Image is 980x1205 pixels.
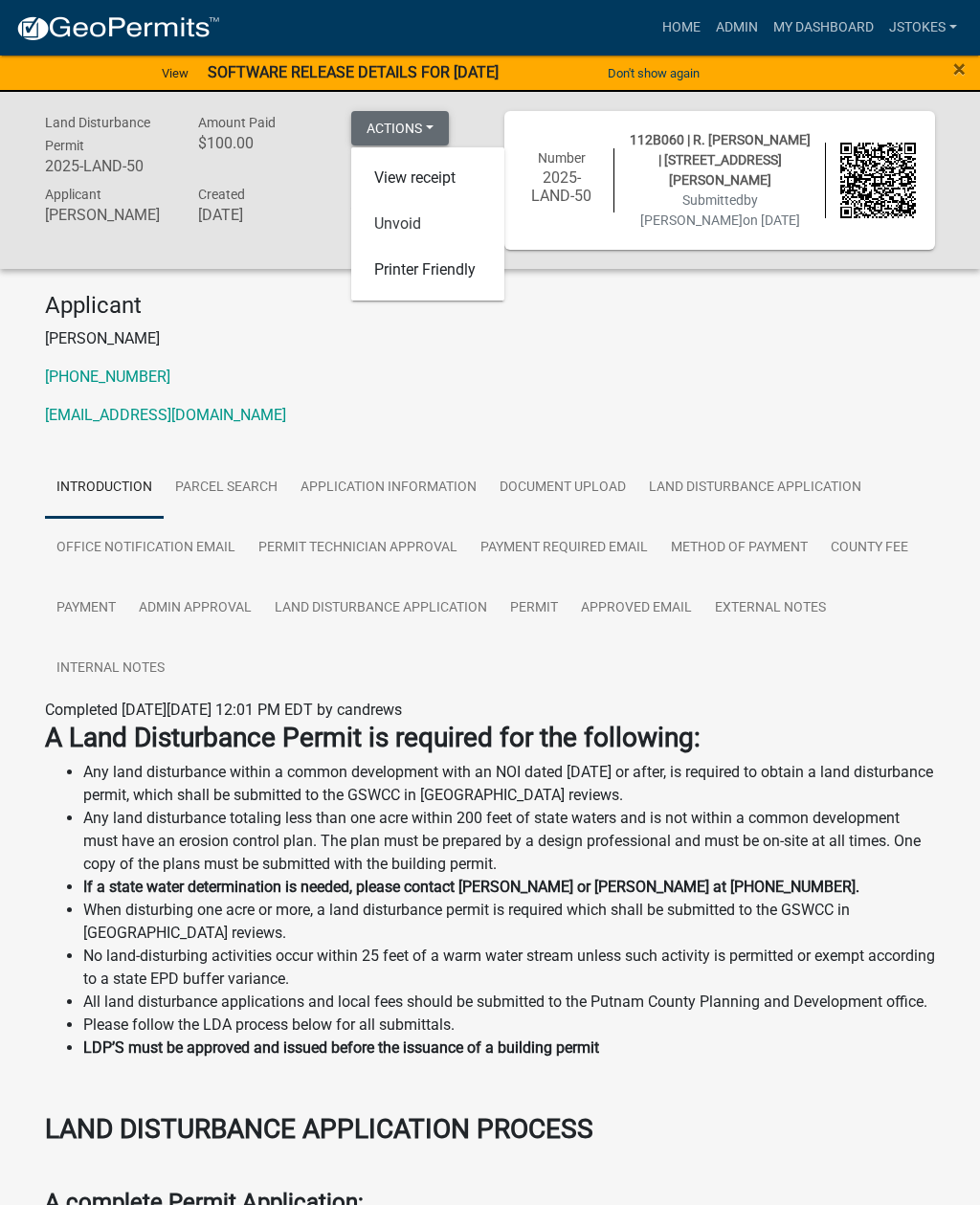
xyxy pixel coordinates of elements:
[45,292,935,320] h4: Applicant
[45,115,150,153] span: Land Disturbance Permit
[351,247,504,293] a: Printer Friendly
[640,192,800,228] span: Submitted on [DATE]
[351,155,504,201] a: View receipt
[83,945,935,991] li: No land-disturbing activities occur within 25 feet of a warm water stream unless such activity is...
[263,578,499,639] a: Land Disturbance Application
[208,63,499,81] strong: SOFTWARE RELEASE DETAILS FOR [DATE]
[83,899,935,945] li: When disturbing one acre or more, a land disturbance permit is required which shall be submitted ...
[819,518,920,579] a: County Fee
[655,10,708,46] a: Home
[351,201,504,247] a: Unvoid
[488,457,637,519] a: Document Upload
[45,722,701,753] strong: A Land Disturbance Permit is required for the following:
[198,115,276,130] span: Amount Paid
[45,457,164,519] a: Introduction
[45,368,170,386] a: [PHONE_NUMBER]
[630,132,811,188] span: 112B060 | R. [PERSON_NAME] | [STREET_ADDRESS][PERSON_NAME]
[154,57,196,89] a: View
[45,518,247,579] a: Office Notification Email
[198,134,323,152] h6: $100.00
[83,1014,935,1037] li: Please follow the LDA process below for all submittals.
[45,578,127,639] a: Payment
[83,878,859,896] strong: If a state water determination is needed, please contact [PERSON_NAME] or [PERSON_NAME] at [PHONE...
[198,206,323,224] h6: [DATE]
[351,111,449,145] button: Actions
[83,761,935,807] li: Any land disturbance within a common development with an NOI dated [DATE] or after, is required t...
[45,638,176,700] a: Internal Notes
[881,10,965,46] a: jstokes
[523,168,599,205] h6: 2025-LAND-50
[703,578,837,639] a: External Notes
[45,406,286,424] a: [EMAIL_ADDRESS][DOMAIN_NAME]
[45,701,402,719] span: Completed [DATE][DATE] 12:01 PM EDT by candrews
[538,150,586,166] span: Number
[83,807,935,876] li: Any land disturbance totaling less than one acre within 200 feet of state waters and is not withi...
[45,206,169,224] h6: [PERSON_NAME]
[289,457,488,519] a: Application Information
[45,157,169,175] h6: 2025-LAND-50
[953,56,966,82] span: ×
[164,457,289,519] a: Parcel search
[469,518,659,579] a: Payment Required Email
[569,578,703,639] a: Approved Email
[83,1038,599,1057] strong: LDP’S must be approved and issued before the issuance of a building permit
[198,187,245,202] span: Created
[247,518,469,579] a: Permit Technician Approval
[45,1113,593,1145] strong: LAND DISTURBANCE APPLICATION PROCESS
[45,187,101,202] span: Applicant
[659,518,819,579] a: Method of Payment
[953,57,966,80] button: Close
[600,57,707,89] button: Don't show again
[45,327,935,350] p: [PERSON_NAME]
[637,457,873,519] a: Land Disturbance Application
[499,578,569,639] a: Permit
[708,10,766,46] a: Admin
[840,143,916,218] img: QR code
[351,147,504,301] div: Actions
[766,10,881,46] a: My Dashboard
[83,991,935,1014] li: All land disturbance applications and local fees should be submitted to the Putnam County Plannin...
[127,578,263,639] a: Admin Approval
